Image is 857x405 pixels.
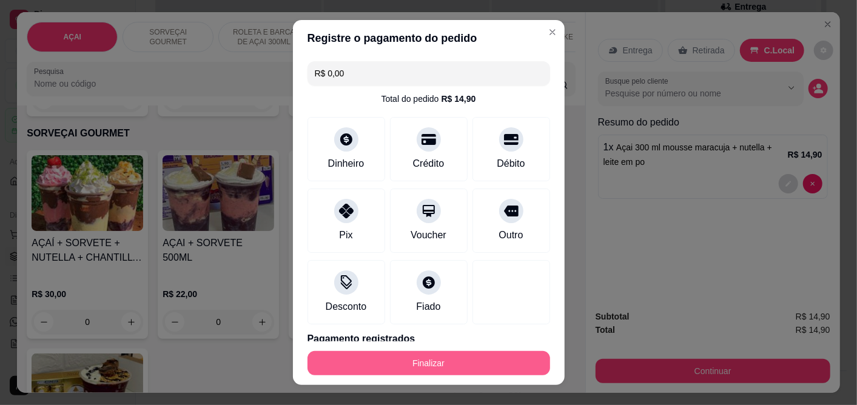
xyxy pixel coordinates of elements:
[293,20,565,56] header: Registre o pagamento do pedido
[315,61,543,85] input: Ex.: hambúrguer de cordeiro
[499,228,523,243] div: Outro
[413,156,445,171] div: Crédito
[442,93,476,105] div: R$ 14,90
[326,300,367,314] div: Desconto
[308,351,550,375] button: Finalizar
[328,156,365,171] div: Dinheiro
[339,228,352,243] div: Pix
[497,156,525,171] div: Débito
[411,228,446,243] div: Voucher
[381,93,476,105] div: Total do pedido
[308,332,550,346] p: Pagamento registrados
[416,300,440,314] div: Fiado
[543,22,562,42] button: Close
